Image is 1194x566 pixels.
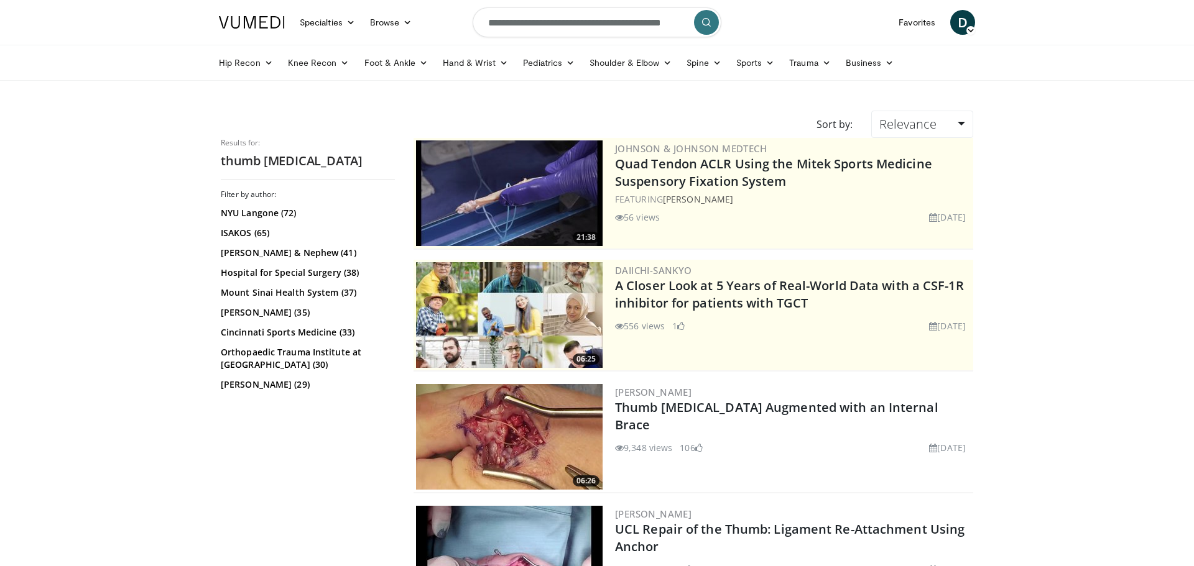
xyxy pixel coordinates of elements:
[871,111,973,138] a: Relevance
[292,10,363,35] a: Specialties
[221,227,392,239] a: ISAKOS (65)
[615,441,672,454] li: 9,348 views
[221,189,395,199] h3: Filter by author:
[782,50,838,75] a: Trauma
[416,140,603,246] img: b78fd9da-dc16-4fd1-a89d-538d899827f1.300x170_q85_crop-smart_upscale.jpg
[615,521,965,555] a: UCL Repair of the Thumb: Ligament Re-Attachment Using Anchor
[573,475,599,486] span: 06:26
[221,267,392,279] a: Hospital for Special Surgery (38)
[221,207,392,219] a: NYU Langone (72)
[672,319,685,332] li: 1
[219,16,285,29] img: VuMedi Logo
[221,247,392,259] a: [PERSON_NAME] & Nephew (41)
[929,319,966,332] li: [DATE]
[357,50,436,75] a: Foot & Ankle
[211,50,280,75] a: Hip Recon
[416,262,603,368] a: 06:25
[221,138,395,148] p: Results for:
[573,354,599,365] span: 06:25
[582,50,679,75] a: Shoulder & Elbow
[221,346,392,371] a: Orthopaedic Trauma Institute at [GEOGRAPHIC_DATA] (30)
[807,111,862,138] div: Sort by:
[416,262,603,368] img: 93c22cae-14d1-47f0-9e4a-a244e824b022.png.300x170_q85_crop-smart_upscale.jpg
[615,386,692,398] a: [PERSON_NAME]
[573,232,599,243] span: 21:38
[221,286,392,299] a: Mount Sinai Health System (37)
[473,7,721,37] input: Search topics, interventions
[615,155,932,189] a: Quad Tendon ACLR Using the Mitek Sports Medicine Suspensory Fixation System
[680,441,702,454] li: 106
[950,10,975,35] a: D
[615,264,692,276] a: Daiichi-Sankyo
[615,508,692,520] a: [PERSON_NAME]
[435,50,516,75] a: Hand & Wrist
[615,211,660,224] li: 56 views
[615,319,665,332] li: 556 views
[221,326,392,339] a: Cincinnati Sports Medicine (33)
[879,116,937,132] span: Relevance
[221,153,395,169] h2: thumb [MEDICAL_DATA]
[615,142,767,155] a: Johnson & Johnson MedTech
[891,10,943,35] a: Favorites
[929,441,966,454] li: [DATE]
[221,306,392,319] a: [PERSON_NAME] (35)
[838,50,902,75] a: Business
[663,193,733,205] a: [PERSON_NAME]
[615,193,971,206] div: FEATURING
[221,378,392,391] a: [PERSON_NAME] (29)
[416,384,603,490] a: 06:26
[729,50,782,75] a: Sports
[615,399,938,433] a: Thumb [MEDICAL_DATA] Augmented with an Internal Brace
[929,211,966,224] li: [DATE]
[416,384,603,490] img: d6418a04-5708-45d4-b7da-2b62427abba0.300x170_q85_crop-smart_upscale.jpg
[679,50,728,75] a: Spine
[363,10,420,35] a: Browse
[416,140,603,246] a: 21:38
[615,277,964,311] a: A Closer Look at 5 Years of Real-World Data with a CSF-1R inhibitor for patients with TGCT
[280,50,357,75] a: Knee Recon
[516,50,582,75] a: Pediatrics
